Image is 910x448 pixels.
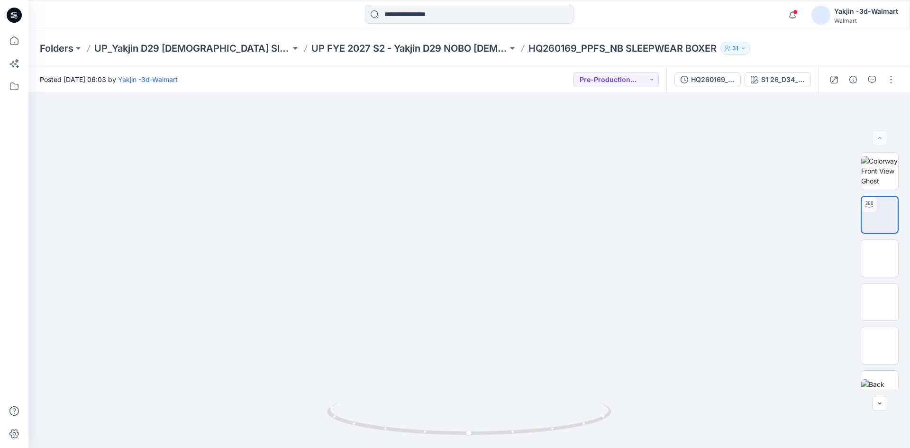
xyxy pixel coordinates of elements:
div: Yakjin -3d-Walmart [834,6,898,17]
span: Posted [DATE] 06:03 by [40,74,178,84]
img: Back Ghost [861,379,898,399]
a: Folders [40,42,73,55]
div: HQ260169_PPFS_NB SLEEPWEAR BOXER [691,74,735,85]
button: 31 [720,42,750,55]
button: S1 26_D34_NB_2 CHERRY HEARTS v1 rpt_CW3_DEL PINK_WM [745,72,811,87]
p: 31 [732,43,738,54]
div: Walmart [834,17,898,24]
img: Colorway Front View Ghost [861,156,898,186]
button: HQ260169_PPFS_NB SLEEPWEAR BOXER [674,72,741,87]
div: S1 26_D34_NB_2 CHERRY HEARTS v1 rpt_CW3_DEL PINK_WM [761,74,805,85]
a: UP_Yakjin D29 [DEMOGRAPHIC_DATA] Sleep [94,42,291,55]
a: Yakjin -3d-Walmart [118,75,178,83]
p: HQ260169_PPFS_NB SLEEPWEAR BOXER [528,42,717,55]
img: avatar [811,6,830,25]
a: UP FYE 2027 S2 - Yakjin D29 NOBO [DEMOGRAPHIC_DATA] Sleepwear [311,42,508,55]
button: Details [846,72,861,87]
